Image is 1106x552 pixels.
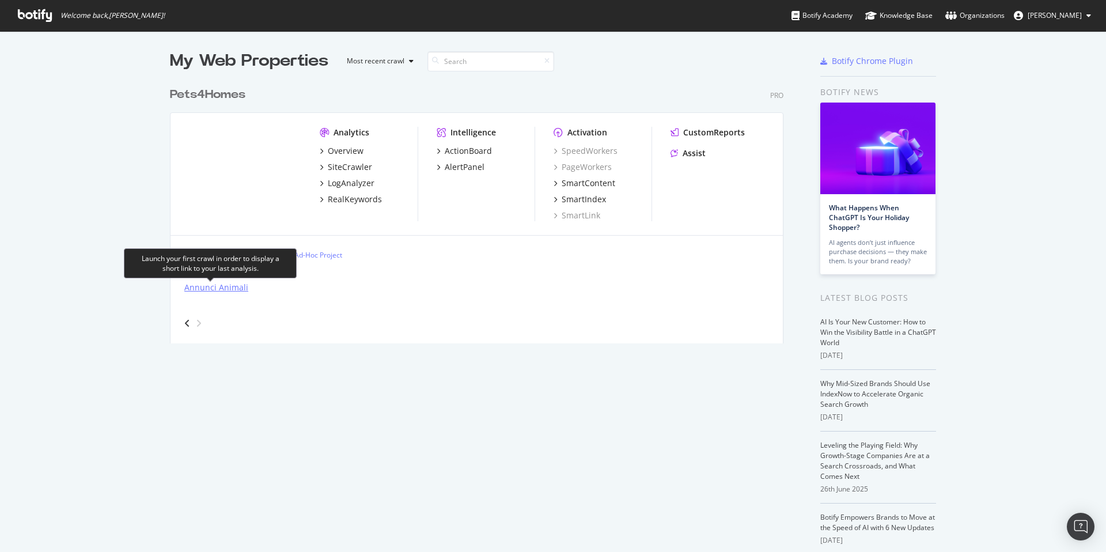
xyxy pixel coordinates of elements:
[320,177,374,189] a: LogAnalyzer
[338,52,418,70] button: Most recent crawl
[328,194,382,205] div: RealKeywords
[820,350,936,361] div: [DATE]
[671,148,706,159] a: Assist
[554,210,600,221] a: SmartLink
[328,177,374,189] div: LogAnalyzer
[170,50,328,73] div: My Web Properties
[445,161,484,173] div: AlertPanel
[195,317,203,329] div: angle-right
[270,250,342,260] a: New Ad-Hoc Project
[567,127,607,138] div: Activation
[671,127,745,138] a: CustomReports
[1067,513,1094,540] div: Open Intercom Messenger
[170,86,245,103] div: Pets4Homes
[320,161,372,173] a: SiteCrawler
[554,177,615,189] a: SmartContent
[820,379,930,409] a: Why Mid-Sized Brands Should Use IndexNow to Accelerate Organic Search Growth
[437,145,492,157] a: ActionBoard
[450,127,496,138] div: Intelligence
[180,314,195,332] div: angle-left
[770,90,783,100] div: Pro
[562,177,615,189] div: SmartContent
[562,194,606,205] div: SmartIndex
[170,73,793,343] div: grid
[820,86,936,99] div: Botify news
[60,11,165,20] span: Welcome back, [PERSON_NAME] !
[554,145,618,157] a: SpeedWorkers
[134,254,287,273] div: Launch your first crawl in order to display a short link to your last analysis.
[683,127,745,138] div: CustomReports
[1005,6,1100,25] button: [PERSON_NAME]
[829,203,909,232] a: What Happens When ChatGPT Is Your Holiday Shopper?
[1028,10,1082,20] span: Norbert Hires
[445,145,492,157] div: ActionBoard
[791,10,853,21] div: Botify Academy
[554,161,612,173] a: PageWorkers
[820,55,913,67] a: Botify Chrome Plugin
[820,440,930,481] a: Leveling the Playing Field: Why Growth-Stage Companies Are at a Search Crossroads, and What Comes...
[427,51,554,71] input: Search
[184,282,248,293] a: Annunci Animali
[328,145,363,157] div: Overview
[820,103,935,194] img: What Happens When ChatGPT Is Your Holiday Shopper?
[820,317,936,347] a: AI Is Your New Customer: How to Win the Visibility Battle in a ChatGPT World
[820,484,936,494] div: 26th June 2025
[683,148,706,159] div: Assist
[278,250,342,260] div: New Ad-Hoc Project
[829,238,927,266] div: AI agents don’t just influence purchase decisions — they make them. Is your brand ready?
[820,412,936,422] div: [DATE]
[865,10,933,21] div: Knowledge Base
[554,194,606,205] a: SmartIndex
[437,161,484,173] a: AlertPanel
[184,127,301,220] img: www.pets4homes.co.uk
[820,512,935,532] a: Botify Empowers Brands to Move at the Speed of AI with 6 New Updates
[832,55,913,67] div: Botify Chrome Plugin
[334,127,369,138] div: Analytics
[820,292,936,304] div: Latest Blog Posts
[320,194,382,205] a: RealKeywords
[328,161,372,173] div: SiteCrawler
[820,535,936,546] div: [DATE]
[945,10,1005,21] div: Organizations
[347,58,404,65] div: Most recent crawl
[320,145,363,157] a: Overview
[170,86,250,103] a: Pets4Homes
